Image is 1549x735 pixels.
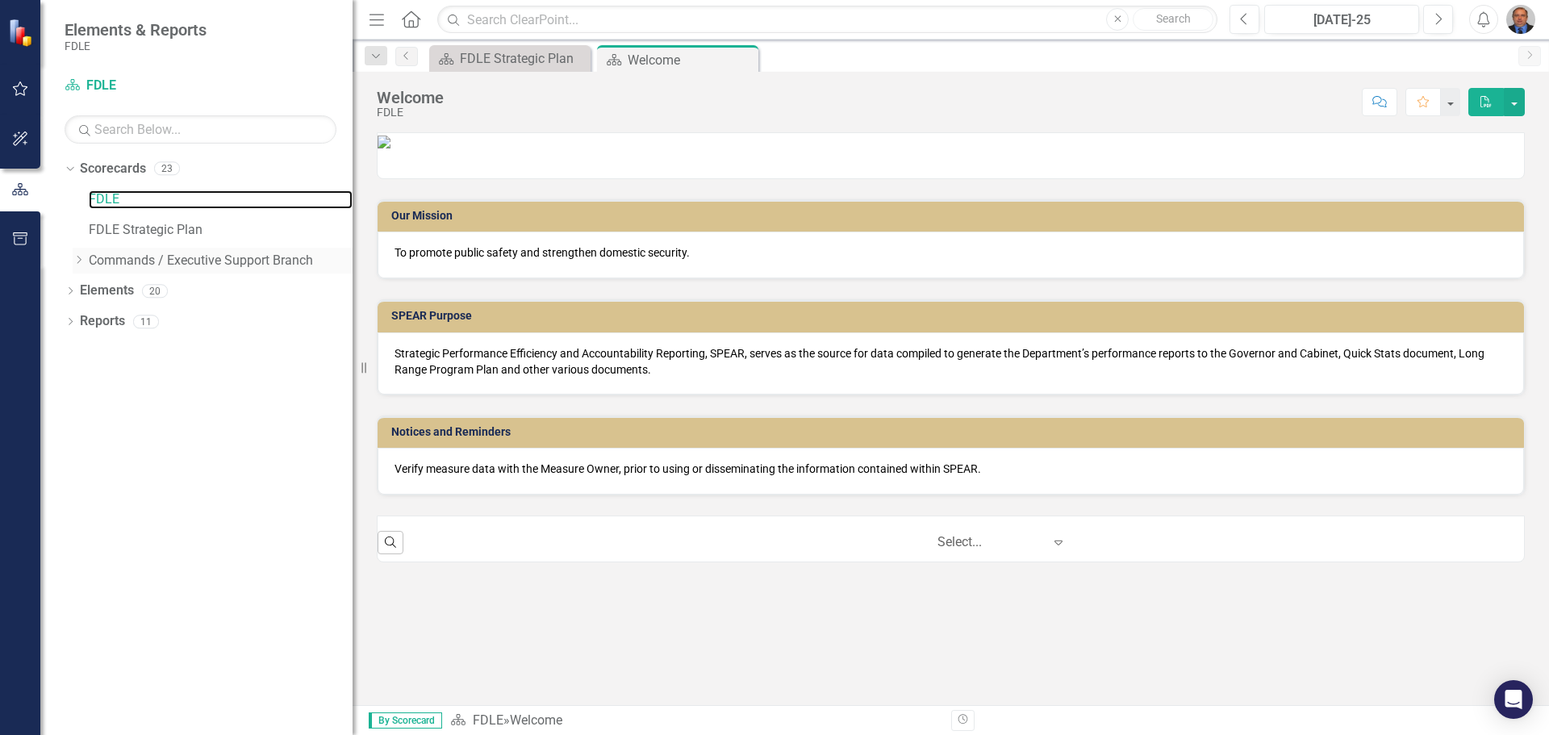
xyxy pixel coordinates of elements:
[391,426,1516,438] h3: Notices and Reminders
[80,312,125,331] a: Reports
[391,210,1516,222] h3: Our Mission
[1270,10,1413,30] div: [DATE]-25
[1494,680,1533,719] div: Open Intercom Messenger
[378,136,390,148] img: SPEAR_4_with%20FDLE%20New%20Logo_2.jpg
[133,315,159,328] div: 11
[65,77,266,95] a: FDLE
[510,712,562,728] div: Welcome
[433,48,587,69] a: FDLE Strategic Plan
[65,20,207,40] span: Elements & Reports
[1156,12,1191,25] span: Search
[395,462,981,475] span: Verify measure data with the Measure Owner, prior to using or disseminating the information conta...
[391,310,1516,322] h3: SPEAR Purpose
[395,244,1507,261] p: To promote public safety and strengthen domestic security.
[395,345,1507,378] p: Strategic Performance Efficiency and Accountability Reporting, SPEAR, serves as the source for da...
[65,115,336,144] input: Search Below...
[89,190,353,209] a: FDLE
[65,40,207,52] small: FDLE
[1506,5,1535,34] img: Chris Hendry
[369,712,442,729] span: By Scorecard
[437,6,1217,34] input: Search ClearPoint...
[628,50,754,70] div: Welcome
[460,48,587,69] div: FDLE Strategic Plan
[154,162,180,176] div: 23
[8,19,36,47] img: ClearPoint Strategy
[1133,8,1213,31] button: Search
[1264,5,1419,34] button: [DATE]-25
[89,221,353,240] a: FDLE Strategic Plan
[377,89,444,106] div: Welcome
[142,284,168,298] div: 20
[80,282,134,300] a: Elements
[80,160,146,178] a: Scorecards
[89,252,353,270] a: Commands / Executive Support Branch
[450,712,939,730] div: »
[377,106,444,119] div: FDLE
[473,712,503,728] a: FDLE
